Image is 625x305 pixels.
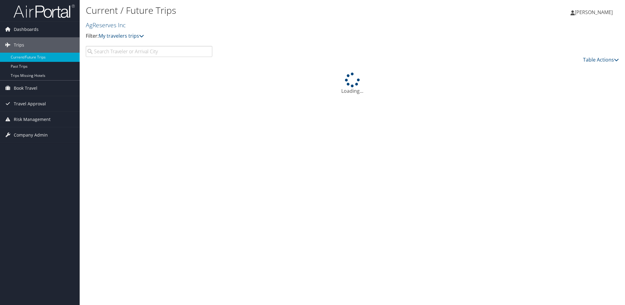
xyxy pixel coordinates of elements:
span: Trips [14,37,24,53]
img: airportal-logo.png [13,4,75,18]
span: Book Travel [14,81,37,96]
span: Travel Approval [14,96,46,111]
a: Table Actions [583,56,619,63]
span: Dashboards [14,22,39,37]
a: My travelers trips [99,32,144,39]
h1: Current / Future Trips [86,4,441,17]
div: Loading... [86,73,619,95]
span: [PERSON_NAME] [575,9,613,16]
a: [PERSON_NAME] [570,3,619,21]
a: AgReserves Inc [86,21,127,29]
p: Filter: [86,32,441,40]
input: Search Traveler or Arrival City [86,46,212,57]
span: Company Admin [14,127,48,143]
span: Risk Management [14,112,51,127]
